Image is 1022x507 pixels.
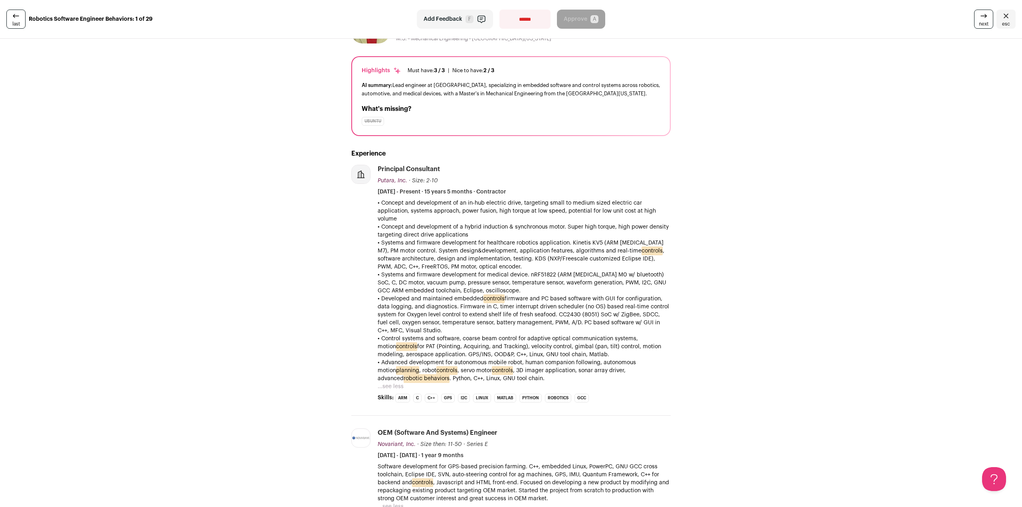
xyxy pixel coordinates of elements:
[352,165,370,183] img: company-logo-placeholder-414d4e2ec0e2ddebbe968bf319fdfe5acfe0c9b87f798d344e800bc9a89632a0.png
[982,467,1006,491] iframe: Help Scout Beacon - Open
[378,199,671,223] p: • Concept and development of an in-hub electric drive, targeting small to medium sized electric c...
[378,428,497,437] div: OEM (Software and Systems) Engineer
[452,67,494,74] div: Nice to have:
[378,463,671,503] p: Software development for GPS-based precision farming. C++, embedded Linux, PowerPC, GNU GCC cross...
[979,21,988,27] span: next
[362,104,660,114] h2: What's missing?
[412,478,433,487] mark: controls
[29,15,153,23] strong: Robotics Software Engineer Behaviors: 1 of 29
[574,394,589,402] li: gcc
[378,165,440,174] div: Principal Consultant
[396,366,419,375] mark: planning
[408,67,445,74] div: Must have:
[483,68,494,73] span: 2 / 3
[378,271,671,295] p: • Systems and firmware development for medical device. nRF51822 (ARM [MEDICAL_DATA] M0 w/ bluetoo...
[417,10,493,29] button: Add Feedback F
[404,374,450,383] mark: robotic behaviors
[409,178,438,183] span: · Size: 2-10
[473,394,491,402] li: Linux
[436,366,458,375] mark: controls
[441,394,455,402] li: GPS
[378,295,671,335] p: • Developed and maintained embedded firmware and PC based software with GUI for configuration, da...
[417,442,462,447] span: · Size then: 11-50
[362,67,401,75] div: Highlights
[378,359,671,383] p: • Advanced development for autonomous mobile robot, human companion following, autonomous motion ...
[351,149,671,158] h2: Experience
[378,335,671,359] p: • Control systems and software, coarse beam control for adaptive optical communication systems, m...
[463,440,465,448] span: ·
[545,394,571,402] li: Robotics
[996,10,1016,29] a: Close
[494,394,516,402] li: MATLAB
[467,442,488,447] span: Series E
[1002,21,1010,27] span: esc
[362,117,384,126] div: Ubuntu
[362,83,392,88] span: AI summary:
[352,436,370,440] img: b811fde88e1fa9b95f2b98a7dc0a8d988579aff6077ffedc48d5af2b4689ef4a.jpg
[519,394,542,402] li: Python
[434,68,445,73] span: 3 / 3
[425,394,438,402] li: C++
[408,67,494,74] ul: |
[458,394,470,402] li: I2C
[483,294,505,303] mark: controls
[12,21,20,27] span: last
[395,394,410,402] li: ARM
[492,366,513,375] mark: controls
[378,442,416,447] span: Novariant, Inc.
[396,36,671,42] div: M.S. - Mechanical Engineering - [GEOGRAPHIC_DATA][US_STATE]
[378,452,463,460] span: [DATE] - [DATE] · 1 year 9 months
[362,81,660,98] div: Lead engineer at [GEOGRAPHIC_DATA], specializing in embedded software and control systems across ...
[378,188,506,196] span: [DATE] - Present · 15 years 5 months · Contractor
[378,239,671,271] p: • Systems and firmware development for healthcare robotics application. Kinetis KV5 (ARM [MEDICAL...
[413,394,422,402] li: C
[6,10,26,29] a: last
[396,342,417,351] mark: controls
[378,383,404,391] button: ...see less
[424,15,462,23] span: Add Feedback
[378,178,407,183] span: Putara, Inc.
[378,223,671,239] p: • Concept and development of a hybrid induction & synchronous motor. Super high torque, high powe...
[974,10,993,29] a: next
[642,247,663,255] mark: controls
[465,15,473,23] span: F
[378,394,394,402] span: Skills:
